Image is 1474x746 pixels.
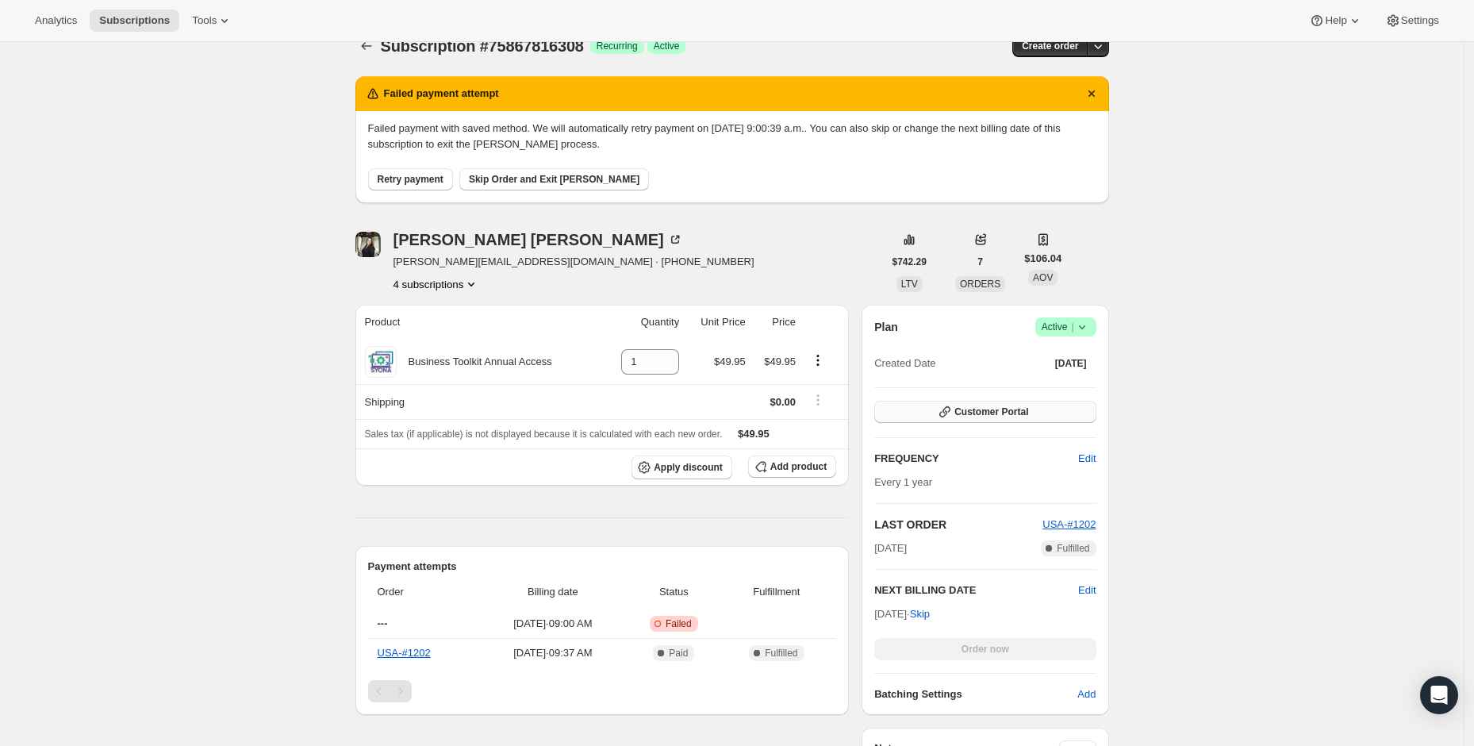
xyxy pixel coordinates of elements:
span: Create order [1022,40,1078,52]
span: Settings [1401,14,1439,27]
span: $106.04 [1024,251,1061,267]
button: Add product [748,456,836,478]
span: Retry payment [378,173,443,186]
span: [DATE] [874,540,907,556]
button: Settings [1376,10,1449,32]
button: Skip Order and Exit [PERSON_NAME] [459,168,649,190]
span: Fulfilled [765,647,797,659]
th: Product [355,305,602,340]
span: Fulfilled [1057,542,1089,555]
span: Billing date [485,584,622,600]
button: [DATE] [1046,352,1096,375]
span: Customer Portal [954,406,1028,418]
span: Recurring [597,40,638,52]
span: Edit [1078,451,1096,467]
button: 7 [968,251,992,273]
h2: Payment attempts [368,559,837,575]
img: product img [365,346,397,378]
span: | [1071,321,1073,333]
button: Help [1299,10,1372,32]
th: Unit Price [684,305,750,340]
span: [DATE] [1055,357,1087,370]
span: Skip Order and Exit [PERSON_NAME] [469,173,639,186]
h2: Failed payment attempt [384,86,499,102]
h2: FREQUENCY [874,451,1078,467]
button: Analytics [25,10,86,32]
button: Shipping actions [805,391,831,409]
th: Quantity [601,305,684,340]
span: $49.95 [764,356,796,367]
span: Tools [192,14,217,27]
span: Apply discount [654,461,723,474]
button: Edit [1069,446,1105,471]
div: Business Toolkit Annual Access [397,354,552,370]
span: [DATE] · [874,608,930,620]
button: Apply discount [631,456,732,479]
th: Price [750,305,800,340]
button: Edit [1078,583,1096,598]
button: $742.29 [883,251,936,273]
div: Open Intercom Messenger [1420,676,1458,714]
h6: Batching Settings [874,686,1077,702]
span: $49.95 [714,356,746,367]
span: Status [631,584,716,600]
span: LTV [901,279,918,290]
span: Sales tax (if applicable) is not displayed because it is calculated with each new order. [365,429,723,440]
span: Heather Perkins [355,232,381,257]
span: 7 [977,256,983,268]
span: Analytics [35,14,77,27]
h2: Plan [874,319,898,335]
button: Customer Portal [874,401,1096,423]
button: USA-#1202 [1042,517,1096,533]
span: Fulfillment [727,584,827,600]
button: Dismiss notification [1081,83,1103,105]
h2: LAST ORDER [874,517,1042,533]
span: $49.95 [738,428,770,440]
button: Subscriptions [355,35,378,57]
button: Tools [182,10,242,32]
a: USA-#1202 [378,647,431,659]
button: Create order [1012,35,1088,57]
nav: Pagination [368,680,837,702]
button: Product actions [393,276,480,292]
span: AOV [1033,272,1053,283]
button: Subscriptions [90,10,179,32]
span: [DATE] · 09:00 AM [485,616,622,632]
span: $742.29 [892,256,927,268]
th: Order [368,575,480,609]
span: Skip [910,606,930,622]
span: Add [1077,686,1096,702]
span: [PERSON_NAME][EMAIL_ADDRESS][DOMAIN_NAME] · [PHONE_NUMBER] [393,254,754,270]
span: Help [1325,14,1346,27]
h2: NEXT BILLING DATE [874,583,1078,598]
span: Paid [669,647,688,659]
span: Subscriptions [99,14,170,27]
button: Product actions [805,352,831,369]
div: [PERSON_NAME] [PERSON_NAME] [393,232,683,248]
span: [DATE] · 09:37 AM [485,645,622,661]
th: Shipping [355,384,602,419]
span: Active [1042,319,1090,335]
span: Active [654,40,680,52]
span: Subscription #75867816308 [381,37,584,55]
span: Add product [770,460,827,473]
button: Retry payment [368,168,453,190]
span: Failed [666,617,692,630]
a: USA-#1202 [1042,518,1096,530]
span: --- [378,617,388,629]
span: Created Date [874,356,935,371]
span: Every 1 year [874,476,932,488]
button: Skip [900,602,939,627]
span: ORDERS [960,279,1000,290]
button: Add [1068,682,1105,707]
span: $0.00 [770,396,796,408]
p: Failed payment with saved method. We will automatically retry payment on [DATE] 9:00:39 a.m.. You... [368,121,1096,152]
